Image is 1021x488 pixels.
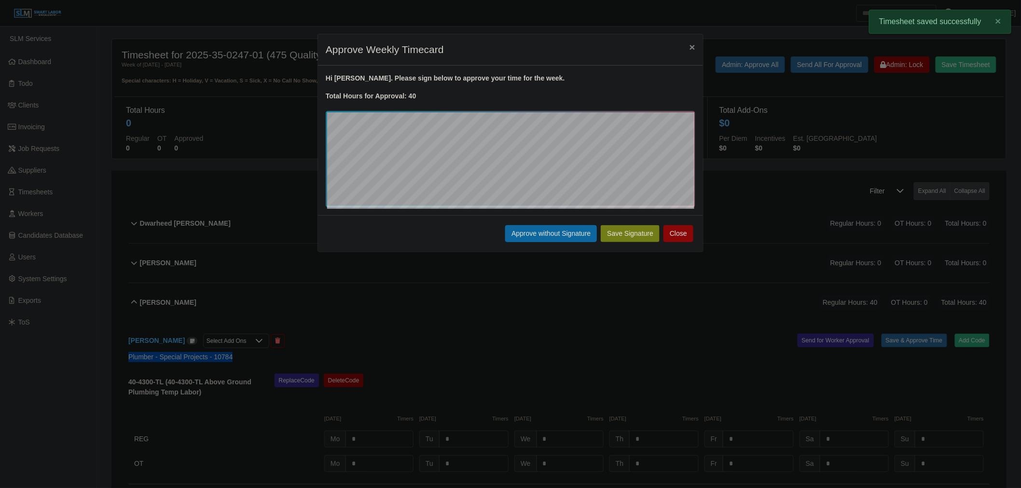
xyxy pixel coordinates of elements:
button: Close [663,225,693,242]
h4: Approve Weekly Timecard [326,42,444,57]
span: × [690,41,695,53]
button: Close [682,34,703,60]
button: Approve without Signature [505,225,597,242]
strong: Total Hours for Approval: 40 [326,92,416,100]
button: Save Signature [601,225,660,242]
strong: Hi [PERSON_NAME]. Please sign below to approve your time for the week. [326,74,565,82]
div: Timesheet saved successfully [869,10,1011,34]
